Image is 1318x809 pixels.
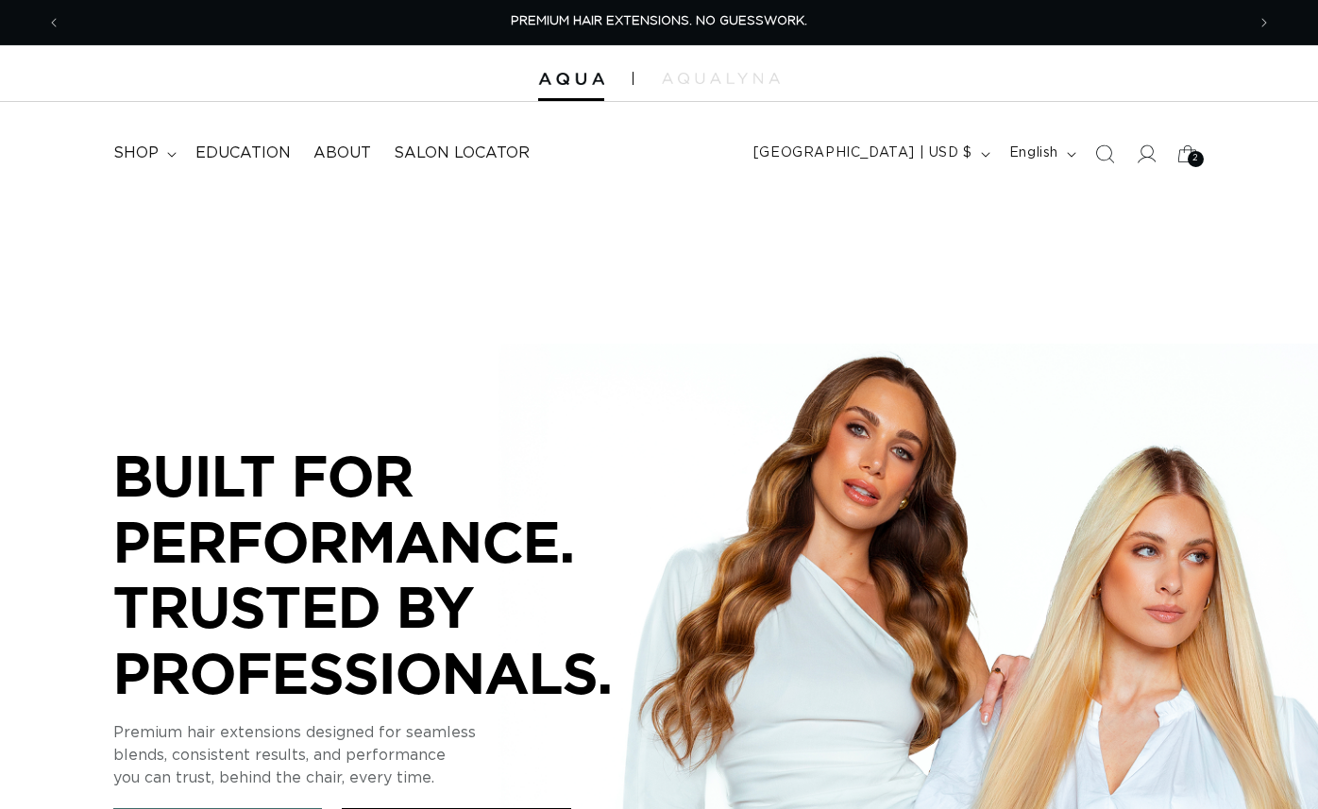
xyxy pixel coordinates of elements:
[113,721,680,789] p: Premium hair extensions designed for seamless blends, consistent results, and performance you can...
[394,143,530,163] span: Salon Locator
[33,5,75,41] button: Previous announcement
[195,143,291,163] span: Education
[102,132,184,175] summary: shop
[1009,143,1058,163] span: English
[538,73,604,86] img: Aqua Hair Extensions
[753,143,972,163] span: [GEOGRAPHIC_DATA] | USD $
[382,132,541,175] a: Salon Locator
[1084,133,1125,175] summary: Search
[184,132,302,175] a: Education
[742,136,998,172] button: [GEOGRAPHIC_DATA] | USD $
[662,73,780,84] img: aqualyna.com
[1192,151,1199,167] span: 2
[113,143,159,163] span: shop
[113,443,680,705] p: BUILT FOR PERFORMANCE. TRUSTED BY PROFESSIONALS.
[998,136,1084,172] button: English
[302,132,382,175] a: About
[511,15,807,27] span: PREMIUM HAIR EXTENSIONS. NO GUESSWORK.
[1243,5,1285,41] button: Next announcement
[313,143,371,163] span: About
